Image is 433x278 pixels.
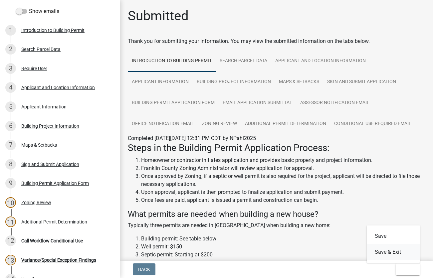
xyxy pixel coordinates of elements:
div: Maps & Setbacks [21,143,57,147]
li: Upon approval, applicant is then prompted to finalize application and submit payment. [141,188,425,196]
a: Conditional Use Required Email [330,113,415,135]
div: Applicant Information [21,104,67,109]
a: Building Permit Application Form [128,92,219,114]
a: Maps & Setbacks [275,71,323,93]
span: Back [138,267,150,272]
div: 7 [5,140,16,150]
div: Exit [367,225,420,263]
div: 13 [5,255,16,265]
div: Require User [21,66,47,71]
div: 5 [5,101,16,112]
div: 8 [5,159,16,170]
a: Building Project Information [193,71,275,93]
button: Save & Exit [367,244,420,260]
div: Additional Permit Determination [21,219,87,224]
div: Introduction to Building Permit [21,28,85,33]
div: 10 [5,197,16,208]
h3: Steps in the Building Permit Application Process: [128,142,425,154]
div: 6 [5,121,16,131]
a: Sign and Submit Application [323,71,400,93]
div: 4 [5,82,16,93]
span: Completed [DATE][DATE] 12:31 PM CDT by NPahl2025 [128,135,256,141]
a: Search Parcel Data [216,51,271,72]
a: Office Notification Email [128,113,198,135]
li: Once approved by Zoning, if a septic or well permit is also required for the project, applicant w... [141,172,425,188]
li: Septic permit: Starting at $200 [141,251,425,259]
div: Building Project Information [21,124,79,128]
button: Exit [396,263,420,275]
a: Applicant and Location Information [271,51,370,72]
div: 3 [5,63,16,74]
div: Search Parcel Data [21,47,61,52]
div: Building Permit Application Form [21,181,89,186]
a: Zoning Review [198,113,241,135]
a: Email Application Submittal [219,92,296,114]
label: Show emails [16,7,59,15]
h4: What permits are needed when building a new house? [128,209,425,219]
li: Franklin County Zoning Administrator will review application for approval. [141,164,425,172]
div: Thank you for submitting your information. You may view the submitted information on the tabs below. [128,37,425,45]
li: Once fees are paid, applicant is issued a permit and construction can begin. [141,196,425,204]
a: Assessor Notification Email [296,92,373,114]
div: Variance/Special Exception Findings [21,258,96,262]
p: Typically three permits are needed in [GEOGRAPHIC_DATA] when building a new home: [128,221,425,229]
div: 9 [5,178,16,189]
div: Applicant and Location Information [21,85,95,90]
li: Well permit: $150 [141,243,425,251]
div: Sign and Submit Application [21,162,79,167]
span: Exit [401,267,411,272]
a: Introduction to Building Permit [128,51,216,72]
div: 12 [5,235,16,246]
button: Back [133,263,155,275]
li: Building permit: See table below [141,235,425,243]
li: Homeowner or contractor initiates application and provides basic property and project information. [141,156,425,164]
div: 1 [5,25,16,36]
a: Additional Permit Determination [241,113,330,135]
div: 2 [5,44,16,55]
button: Save [367,228,420,244]
div: Call Workflow Conditional Use [21,238,83,243]
a: Applicant Information [128,71,193,93]
div: Zoning Review [21,200,51,205]
h1: Submitted [128,8,189,24]
div: 11 [5,216,16,227]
